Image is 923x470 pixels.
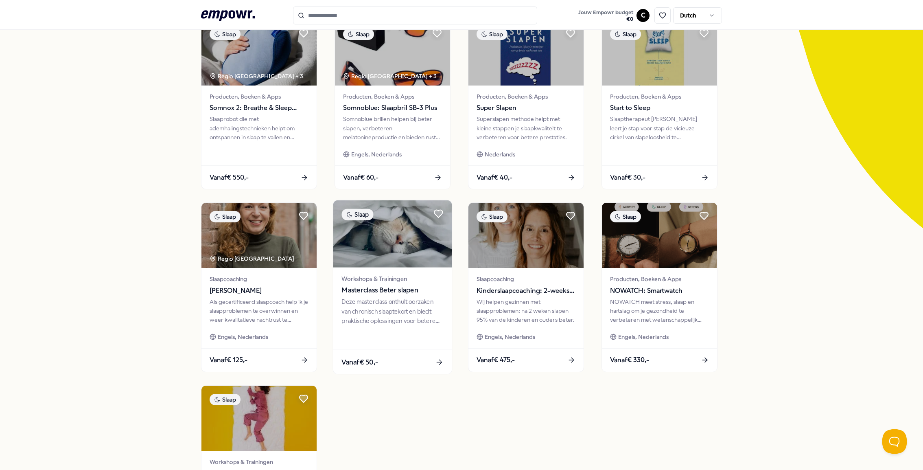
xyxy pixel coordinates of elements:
input: Search for products, categories or subcategories [293,7,537,24]
span: Vanaf € 40,- [477,172,512,183]
span: Engels, Nederlands [485,332,535,341]
div: Als gecertificeerd slaapcoach help ik je slaapproblemen te overwinnen en weer kwalitatieve nachtr... [210,297,308,325]
span: Workshops & Trainingen [210,457,308,466]
button: C [636,9,650,22]
div: Slaap [477,211,507,222]
a: package imageSlaapSlaapcoachingKinderslaapcoaching: 2-weekse slaapcoach trajectenWij helpen gezin... [468,202,584,372]
img: package image [201,203,317,268]
span: Vanaf € 60,- [343,172,378,183]
span: Somnox 2: Breathe & Sleep Robot [210,103,308,113]
span: Nederlands [485,150,515,159]
img: package image [201,386,317,451]
span: [PERSON_NAME] [210,286,308,296]
span: Vanaf € 330,- [610,355,649,365]
div: Somnoblue brillen helpen bij beter slapen, verbeteren melatonineproductie en bieden rust aan [MED... [343,114,442,142]
span: Vanaf € 550,- [210,172,249,183]
div: Slaap [343,29,374,40]
span: NOWATCH: Smartwatch [610,286,709,296]
a: package imageSlaapRegio [GEOGRAPHIC_DATA] + 3Producten, Boeken & AppsSomnox 2: Breathe & Sleep Ro... [201,20,317,189]
span: Producten, Boeken & Apps [610,275,709,283]
span: Vanaf € 125,- [210,355,247,365]
a: package imageSlaapProducten, Boeken & AppsNOWATCH: SmartwatchNOWATCH meet stress, slaap en hartsl... [601,202,717,372]
span: Slaapcoaching [477,275,575,283]
img: package image [602,20,717,86]
iframe: Help Scout Beacon - Open [882,429,907,454]
span: Start to Sleep [610,103,709,113]
div: Regio [GEOGRAPHIC_DATA] + 3 [210,72,303,81]
span: Jouw Empowr budget [578,9,633,16]
span: € 0 [578,16,633,22]
div: Slaap [210,394,241,405]
div: Slaaprobot die met ademhalingstechnieken helpt om ontspannen in slaap te vallen en verfrist wakke... [210,114,308,142]
div: Slaap [610,211,641,222]
div: Slaap [341,209,373,221]
div: Deze masterclass onthult oorzaken van chronisch slaaptekort en biedt praktische oplossingen voor ... [341,297,443,325]
span: Producten, Boeken & Apps [477,92,575,101]
span: Masterclass Beter slapen [341,285,443,296]
img: package image [335,20,450,86]
div: Regio [GEOGRAPHIC_DATA] [210,254,295,263]
img: package image [333,200,452,268]
div: Superslapen methode helpt met kleine stappen je slaapkwaliteit te verbeteren voor betere prestaties. [477,114,575,142]
span: Engels, Nederlands [351,150,402,159]
img: package image [602,203,717,268]
span: Vanaf € 475,- [477,355,515,365]
a: package imageSlaapProducten, Boeken & AppsStart to SleepSlaaptherapeut [PERSON_NAME] leert je sta... [601,20,717,189]
img: package image [201,20,317,86]
span: Workshops & Trainingen [341,274,443,283]
div: Wij helpen gezinnen met slaapproblemen: na 2 weken slapen 95% van de kinderen en ouders beter. [477,297,575,325]
div: Slaap [610,29,641,40]
a: package imageSlaapRegio [GEOGRAPHIC_DATA] + 3Producten, Boeken & AppsSomnoblue: Slaapbril SB-3 Pl... [335,20,451,189]
span: Engels, Nederlands [618,332,669,341]
span: Producten, Boeken & Apps [610,92,709,101]
div: Slaap [477,29,507,40]
img: package image [468,20,584,86]
div: NOWATCH meet stress, slaap en hartslag om je gezondheid te verbeteren met wetenschappelijk gevali... [610,297,709,325]
span: Producten, Boeken & Apps [343,92,442,101]
a: package imageSlaapWorkshops & TrainingenMasterclass Beter slapenDeze masterclass onthult oorzaken... [333,200,453,375]
div: Slaap [210,29,241,40]
span: Vanaf € 30,- [610,172,645,183]
span: Slaapcoaching [210,275,308,283]
span: Vanaf € 50,- [341,357,378,367]
span: Kinderslaapcoaching: 2-weekse slaapcoach trajecten [477,286,575,296]
span: Engels, Nederlands [218,332,268,341]
button: Jouw Empowr budget€0 [577,8,635,24]
div: Regio [GEOGRAPHIC_DATA] + 3 [343,72,437,81]
span: Super Slapen [477,103,575,113]
img: package image [468,203,584,268]
a: package imageSlaapProducten, Boeken & AppsSuper SlapenSuperslapen methode helpt met kleine stappe... [468,20,584,189]
a: package imageSlaapRegio [GEOGRAPHIC_DATA] Slaapcoaching[PERSON_NAME]Als gecertificeerd slaapcoach... [201,202,317,372]
a: Jouw Empowr budget€0 [575,7,636,24]
span: Somnoblue: Slaapbril SB-3 Plus [343,103,442,113]
div: Slaap [210,211,241,222]
div: Slaaptherapeut [PERSON_NAME] leert je stap voor stap de vicieuze cirkel van slapeloosheid te door... [610,114,709,142]
span: Producten, Boeken & Apps [210,92,308,101]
